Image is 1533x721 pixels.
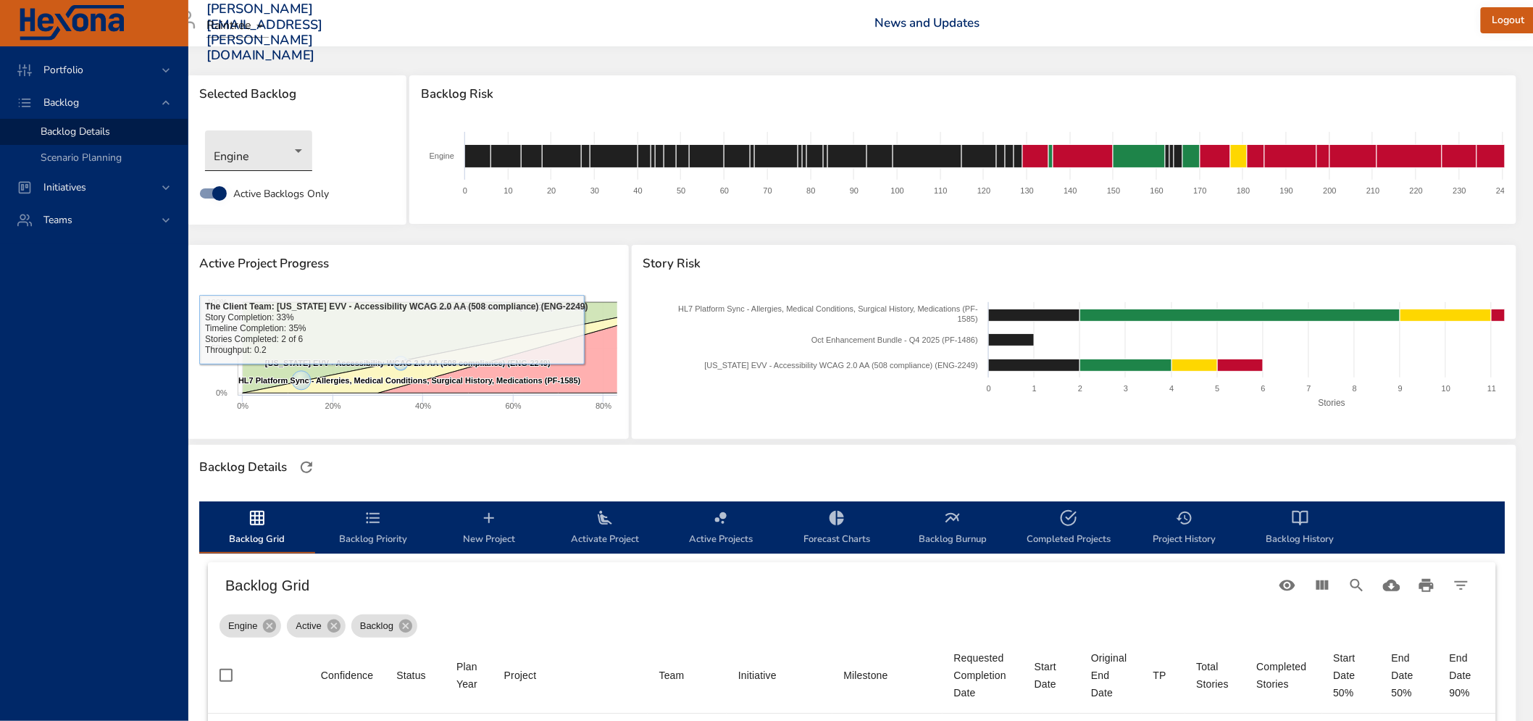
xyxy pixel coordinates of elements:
[1374,568,1409,603] button: Download CSV
[1367,186,1380,195] text: 210
[1078,384,1082,393] text: 2
[844,667,888,684] div: Sort
[506,401,522,410] text: 60%
[324,509,422,548] span: Backlog Priority
[456,658,481,693] span: Plan Year
[1261,384,1265,393] text: 6
[463,186,467,195] text: 0
[212,343,227,352] text: 50%
[643,257,1505,271] span: Story Risk
[17,5,126,41] img: Hexona
[1124,384,1128,393] text: 3
[1318,398,1345,408] text: Stories
[1453,186,1466,195] text: 230
[1409,568,1444,603] button: Print
[1398,384,1403,393] text: 9
[208,509,306,548] span: Backlog Grid
[321,667,373,684] div: Confidence
[1307,384,1311,393] text: 7
[659,667,715,684] span: Team
[1153,667,1166,684] div: Sort
[1497,186,1510,195] text: 240
[1340,568,1374,603] button: Search
[396,667,426,684] div: Status
[325,401,341,410] text: 20%
[1334,649,1369,701] div: Start Date 50%
[225,574,1270,597] h6: Backlog Grid
[206,1,323,64] h3: [PERSON_NAME][EMAIL_ADDRESS][PERSON_NAME][DOMAIN_NAME]
[720,186,729,195] text: 60
[421,87,1505,101] span: Backlog Risk
[1035,658,1068,693] div: Start Date
[1270,568,1305,603] button: Standard Views
[430,151,454,160] text: Engine
[1197,658,1234,693] div: Sort
[41,125,110,138] span: Backlog Details
[1324,186,1337,195] text: 200
[1091,649,1130,701] div: Sort
[321,667,373,684] div: Sort
[1444,568,1479,603] button: Filter Table
[208,562,1496,609] div: Table Toolbar
[1450,649,1484,701] div: End Date 90%
[1035,658,1068,693] div: Sort
[672,509,770,548] span: Active Projects
[504,667,537,684] div: Sort
[596,401,611,410] text: 80%
[237,401,248,410] text: 0%
[807,186,816,195] text: 80
[440,509,538,548] span: New Project
[287,614,345,638] div: Active
[199,87,395,101] span: Selected Backlog
[199,257,617,271] span: Active Project Progress
[548,186,556,195] text: 20
[659,667,685,684] div: Sort
[1492,12,1525,30] span: Logout
[764,186,772,195] text: 70
[935,186,948,195] text: 110
[413,303,586,312] text: Oct Enhancement Bundle - Q4 2025 (PF-1486)
[1257,658,1311,693] div: Sort
[590,186,599,195] text: 30
[1392,649,1427,701] div: End Date 50%
[504,186,513,195] text: 10
[1410,186,1423,195] text: 220
[504,667,537,684] div: Project
[195,456,291,479] div: Backlog Details
[351,614,417,638] div: Backlog
[891,186,904,195] text: 100
[1021,186,1034,195] text: 130
[850,186,859,195] text: 90
[32,96,91,109] span: Backlog
[556,509,654,548] span: Activate Project
[1135,509,1234,548] span: Project History
[1442,384,1450,393] text: 10
[415,401,431,410] text: 40%
[738,667,777,684] div: Initiative
[1064,186,1077,195] text: 140
[287,619,330,633] span: Active
[238,376,581,385] text: HL7 Platform Sync - Allergies, Medical Conditions, Surgical History, Medications (PF-1585)
[1305,568,1340,603] button: View Columns
[811,336,978,344] text: Oct Enhancement Bundle - Q4 2025 (PF-1486)
[875,14,980,31] a: News and Updates
[844,667,931,684] span: Milestone
[32,180,98,194] span: Initiatives
[1197,658,1234,693] div: Total Stories
[1194,186,1207,195] text: 170
[1107,186,1120,195] text: 150
[1032,384,1037,393] text: 1
[954,649,1011,701] div: Requested Completion Date
[396,667,426,684] div: Sort
[1257,658,1311,693] div: Completed Stories
[220,619,266,633] span: Engine
[738,667,820,684] span: Initiative
[32,213,84,227] span: Teams
[677,186,686,195] text: 50
[1487,384,1496,393] text: 11
[1091,649,1130,701] div: Original End Date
